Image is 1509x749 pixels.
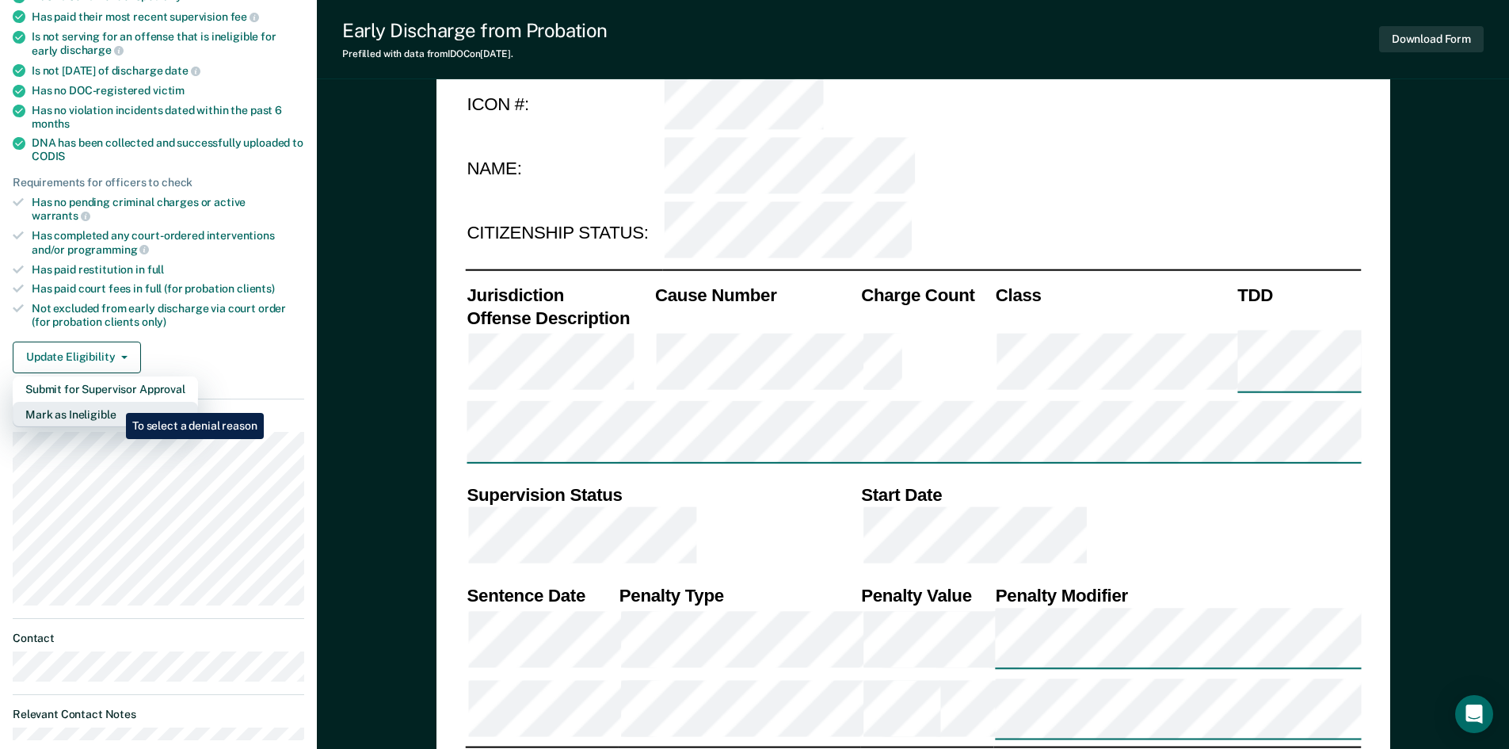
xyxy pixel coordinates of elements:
[465,306,654,329] th: Offense Description
[1379,26,1484,52] button: Download Form
[32,263,304,277] div: Has paid restitution in
[465,483,859,506] th: Supervision Status
[32,63,304,78] div: Is not [DATE] of discharge
[231,10,259,23] span: fee
[60,44,124,56] span: discharge
[32,282,304,296] div: Has paid court fees in full (for probation
[342,19,608,42] div: Early Discharge from Probation
[32,104,304,131] div: Has no violation incidents dated within the past 6
[13,402,198,427] button: Mark as Ineligible
[617,583,859,606] th: Penalty Type
[465,283,654,306] th: Jurisdiction
[13,632,304,645] dt: Contact
[1455,695,1493,733] div: Open Intercom Messenger
[32,30,304,57] div: Is not serving for an offense that is ineligible for early
[32,229,304,256] div: Has completed any court-ordered interventions and/or
[13,342,141,373] button: Update Eligibility
[859,283,994,306] th: Charge Count
[165,64,200,77] span: date
[237,282,275,295] span: clients)
[13,176,304,189] div: Requirements for officers to check
[32,150,65,162] span: CODIS
[32,84,304,97] div: Has no DOC-registered
[1236,283,1361,306] th: TDD
[142,315,166,328] span: only)
[32,117,70,130] span: months
[465,583,617,606] th: Sentence Date
[147,263,164,276] span: full
[32,302,304,329] div: Not excluded from early discharge via court order (for probation clients
[465,136,662,201] td: NAME:
[32,209,90,222] span: warrants
[465,71,662,136] td: ICON #:
[32,196,304,223] div: Has no pending criminal charges or active
[653,283,859,306] th: Cause Number
[13,376,198,402] button: Submit for Supervisor Approval
[993,283,1235,306] th: Class
[32,136,304,163] div: DNA has been collected and successfully uploaded to
[342,48,608,59] div: Prefilled with data from IDOC on [DATE] .
[859,483,1361,506] th: Start Date
[465,201,662,266] td: CITIZENSHIP STATUS:
[153,84,185,97] span: victim
[13,708,304,721] dt: Relevant Contact Notes
[859,583,994,606] th: Penalty Value
[32,10,304,24] div: Has paid their most recent supervision
[993,583,1361,606] th: Penalty Modifier
[67,243,149,256] span: programming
